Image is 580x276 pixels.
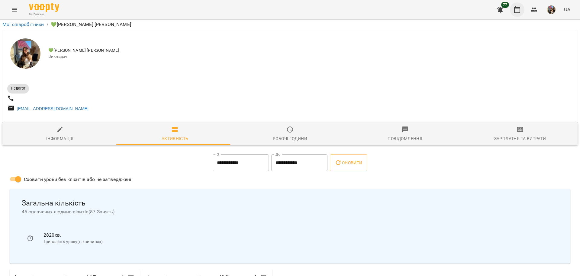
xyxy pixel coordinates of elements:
p: 2820 хв. [43,232,553,239]
img: 💚Ксьоншкевич Анастасія Олексан [10,38,40,69]
p: 💚[PERSON_NAME] [PERSON_NAME] [51,21,131,28]
nav: breadcrumb [2,21,578,28]
img: 497ea43cfcb3904c6063eaf45c227171.jpeg [547,5,556,14]
p: Тривалість уроку(в хвилинах) [43,239,553,245]
a: [EMAIL_ADDRESS][DOMAIN_NAME] [17,106,89,111]
li: / [47,21,48,28]
span: 45 сплачених людино-візитів ( 87 Занять ) [22,208,558,215]
span: Загальна кількість [22,199,558,208]
a: Мої співробітники [2,21,44,27]
button: Оновити [330,154,367,171]
div: Повідомлення [388,135,422,142]
span: For Business [29,12,59,16]
div: Робочі години [273,135,307,142]
span: Оновити [335,159,362,166]
span: 77 [501,2,509,8]
span: Сховати уроки без клієнтів або не затверджені [24,176,131,183]
span: Викладач [48,54,573,60]
img: Voopty Logo [29,3,59,12]
span: 💚[PERSON_NAME] [PERSON_NAME] [48,48,573,54]
span: UA [564,6,570,13]
div: Активність [162,135,188,142]
span: Педагог [7,86,29,91]
div: Зарплатня та Витрати [494,135,546,142]
button: Menu [7,2,22,17]
div: Інформація [46,135,74,142]
button: UA [562,4,573,15]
